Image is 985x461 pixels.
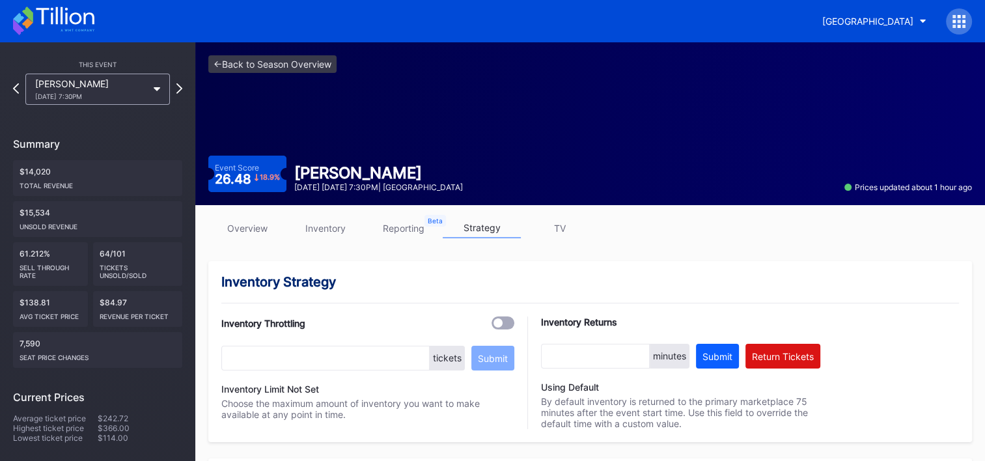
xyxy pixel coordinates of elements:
button: Submit [471,346,514,370]
div: Inventory Returns [541,316,820,328]
div: Total Revenue [20,176,176,189]
a: overview [208,218,286,238]
div: Avg ticket price [20,307,81,320]
div: Current Prices [13,391,182,404]
div: Inventory Limit Not Set [221,384,514,395]
div: [PERSON_NAME] [35,78,147,100]
div: seat price changes [20,348,176,361]
div: $84.97 [93,291,183,327]
div: Submit [702,351,732,362]
a: TV [521,218,599,238]
div: $366.00 [98,423,182,433]
div: Summary [13,137,182,150]
a: inventory [286,218,365,238]
div: 64/101 [93,242,183,286]
div: Return Tickets [752,351,814,362]
div: Tickets Unsold/Sold [100,258,176,279]
div: 26.48 [215,173,281,186]
button: Submit [696,344,739,369]
div: Using Default [541,382,820,393]
div: $15,534 [13,201,182,237]
button: [GEOGRAPHIC_DATA] [812,9,936,33]
div: $114.00 [98,433,182,443]
a: strategy [443,218,521,238]
div: Unsold Revenue [20,217,176,230]
div: [DATE] [DATE] 7:30PM | [GEOGRAPHIC_DATA] [294,182,463,192]
div: Highest ticket price [13,423,98,433]
div: 18.9 % [260,174,280,181]
div: [DATE] 7:30PM [35,92,147,100]
div: $138.81 [13,291,88,327]
div: tickets [430,346,465,370]
div: [PERSON_NAME] [294,163,463,182]
button: Return Tickets [745,344,820,369]
div: 7,590 [13,332,182,368]
div: Average ticket price [13,413,98,423]
div: This Event [13,61,182,68]
div: Sell Through Rate [20,258,81,279]
div: Inventory Throttling [221,318,305,329]
a: reporting [365,218,443,238]
div: 61.212% [13,242,88,286]
div: $242.72 [98,413,182,423]
div: Submit [478,353,508,364]
div: By default inventory is returned to the primary marketplace 75 minutes after the event start time... [541,382,820,429]
div: Choose the maximum amount of inventory you want to make available at any point in time. [221,398,514,420]
div: $14,020 [13,160,182,196]
div: Revenue per ticket [100,307,176,320]
div: Inventory Strategy [221,274,959,290]
div: Lowest ticket price [13,433,98,443]
div: Event Score [215,163,259,173]
div: Prices updated about 1 hour ago [844,182,972,192]
div: minutes [650,344,689,369]
a: <-Back to Season Overview [208,55,337,73]
div: [GEOGRAPHIC_DATA] [822,16,913,27]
